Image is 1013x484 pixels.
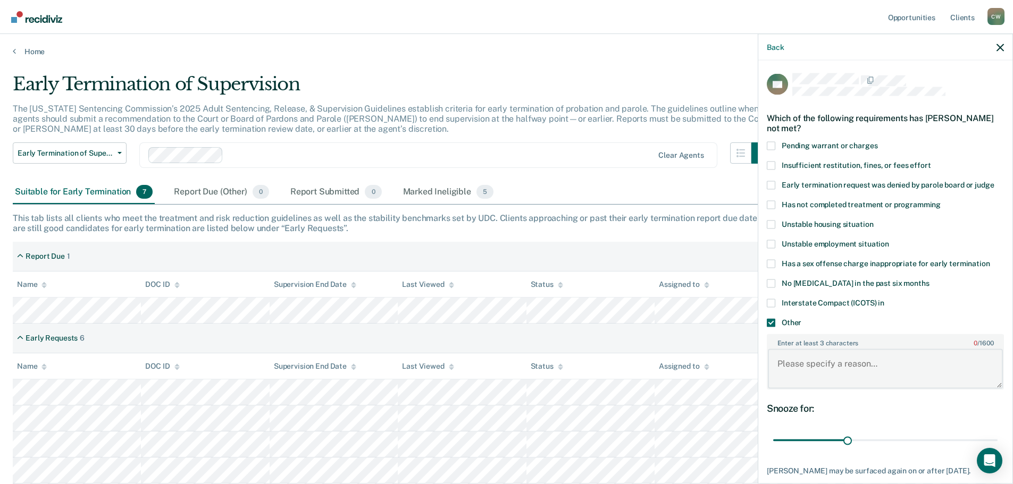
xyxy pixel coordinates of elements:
[782,259,990,267] span: Has a sex offense charge inappropriate for early termination
[18,149,113,158] span: Early Termination of Supervision
[402,362,454,371] div: Last Viewed
[172,181,271,204] div: Report Due (Other)
[782,200,941,208] span: Has not completed treatment or programming
[17,280,47,289] div: Name
[476,185,493,199] span: 5
[11,11,62,23] img: Recidiviz
[659,280,709,289] div: Assigned to
[782,160,931,169] span: Insufficient restitution, fines, or fees effort
[531,280,563,289] div: Status
[145,280,179,289] div: DOC ID
[768,335,1003,346] label: Enter at least 3 characters
[658,151,704,160] div: Clear agents
[782,180,994,189] span: Early termination request was denied by parole board or judge
[26,334,78,343] div: Early Requests
[782,278,929,287] span: No [MEDICAL_DATA] in the past six months
[365,185,381,199] span: 0
[987,8,1004,25] button: Profile dropdown button
[13,73,773,104] div: Early Termination of Supervision
[13,104,769,134] p: The [US_STATE] Sentencing Commission’s 2025 Adult Sentencing, Release, & Supervision Guidelines e...
[13,181,155,204] div: Suitable for Early Termination
[767,466,1004,475] div: [PERSON_NAME] may be surfaced again on or after [DATE].
[974,339,977,346] span: 0
[253,185,269,199] span: 0
[782,298,884,307] span: Interstate Compact (ICOTS) in
[401,181,496,204] div: Marked Ineligible
[67,252,70,261] div: 1
[26,252,65,261] div: Report Due
[659,362,709,371] div: Assigned to
[274,280,356,289] div: Supervision End Date
[13,47,1000,56] a: Home
[17,362,47,371] div: Name
[974,339,993,346] span: / 1600
[782,239,889,248] span: Unstable employment situation
[977,448,1002,473] div: Open Intercom Messenger
[136,185,153,199] span: 7
[782,219,873,228] span: Unstable housing situation
[274,362,356,371] div: Supervision End Date
[987,8,1004,25] div: C W
[402,280,454,289] div: Last Viewed
[782,318,801,326] span: Other
[767,43,784,52] button: Back
[80,334,85,343] div: 6
[145,362,179,371] div: DOC ID
[782,141,877,149] span: Pending warrant or charges
[288,181,384,204] div: Report Submitted
[767,104,1004,141] div: Which of the following requirements has [PERSON_NAME] not met?
[13,213,1000,233] div: This tab lists all clients who meet the treatment and risk reduction guidelines as well as the st...
[531,362,563,371] div: Status
[767,402,1004,414] div: Snooze for:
